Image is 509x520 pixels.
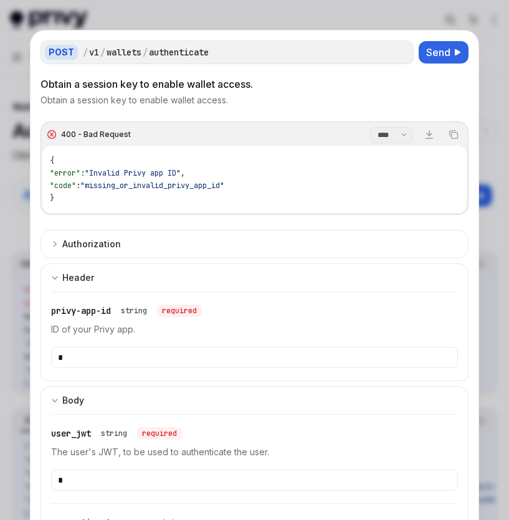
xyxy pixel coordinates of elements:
div: authenticate [149,46,209,59]
span: "error" [50,168,80,178]
div: string [121,306,147,316]
span: , [181,168,185,178]
div: wallets [107,46,141,59]
div: POST [45,45,78,60]
div: required [157,305,202,317]
span: "Invalid Privy app ID" [85,168,181,178]
span: "missing_or_invalid_privy_app_id" [80,181,224,191]
div: 400 - Bad Request [61,130,131,139]
span: privy-app-id [51,305,111,316]
span: : [76,181,80,191]
div: privy-app-id [51,305,202,317]
button: expand input section [40,230,469,258]
span: } [50,193,54,203]
div: Authorization [62,237,121,252]
div: v1 [89,46,99,59]
div: / [143,46,148,59]
div: / [100,46,105,59]
div: string [101,428,127,438]
span: Send [426,45,450,60]
div: user_jwt [51,427,182,440]
p: Obtain a session key to enable wallet access. [40,94,228,106]
button: expand input section [40,386,469,414]
button: Send [419,41,469,64]
div: / [83,46,88,59]
div: Obtain a session key to enable wallet access. [40,77,469,92]
span: user_jwt [51,428,91,439]
button: Copy the contents from the code block [445,126,462,143]
span: : [80,168,85,178]
span: { [50,156,54,166]
div: required [137,427,182,440]
div: Body [62,393,84,408]
span: "code" [50,181,76,191]
div: Header [62,270,94,285]
p: ID of your Privy app. [51,322,458,337]
p: The user's JWT, to be used to authenticate the user. [51,445,458,460]
button: expand input section [40,263,469,291]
